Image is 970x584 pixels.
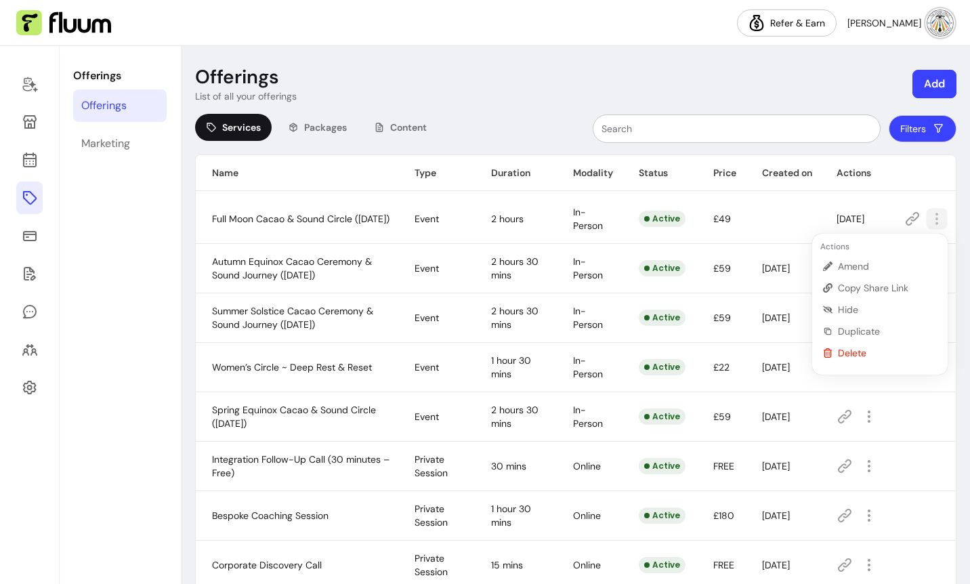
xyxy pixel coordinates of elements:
th: Name [196,155,398,191]
img: avatar [927,9,954,37]
a: Forms [16,257,43,290]
span: Corporate Discovery Call [212,559,322,571]
span: Private Session [415,453,448,479]
span: 30 mins [491,460,526,472]
span: Amend [838,259,937,273]
div: Active [639,310,686,326]
span: Online [573,460,601,472]
span: 2 hours 30 mins [491,255,539,281]
span: 1 hour 30 mins [491,503,531,528]
span: Content [390,121,427,134]
span: FREE [713,460,734,472]
span: Event [415,213,439,225]
span: 1 hour 30 mins [491,354,531,380]
span: Event [415,262,439,274]
a: Sales [16,220,43,252]
span: Delete [838,346,937,360]
span: Copy Share Link [838,281,937,295]
div: Active [639,507,686,524]
div: Active [639,211,686,227]
span: 15 mins [491,559,523,571]
th: Modality [557,155,623,191]
span: £180 [713,509,734,522]
span: [DATE] [837,213,864,225]
span: Full Moon Cacao & Sound Circle ([DATE]) [212,213,389,225]
span: [DATE] [762,312,790,324]
p: Offerings [73,68,167,84]
th: Duration [475,155,557,191]
span: In-Person [573,404,603,430]
div: Active [639,260,686,276]
span: £59 [713,262,731,274]
a: Offerings [73,89,167,122]
span: 2 hours 30 mins [491,305,539,331]
th: Price [697,155,746,191]
img: Fluum Logo [16,10,111,36]
span: Hide [838,303,937,316]
p: List of all your offerings [195,89,297,103]
p: Offerings [195,65,279,89]
span: In-Person [573,206,603,232]
span: Spring Equinox Cacao & Sound Circle ([DATE]) [212,404,376,430]
span: [DATE] [762,411,790,423]
a: Marketing [73,127,167,160]
span: Services [222,121,261,134]
span: £59 [713,411,731,423]
span: In-Person [573,354,603,380]
a: Clients [16,333,43,366]
a: Offerings [16,182,43,214]
span: [DATE] [762,262,790,274]
div: Active [639,409,686,425]
span: In-Person [573,305,603,331]
th: Status [623,155,697,191]
span: FREE [713,559,734,571]
span: Duplicate [838,325,937,338]
button: Filters [889,115,956,142]
span: [DATE] [762,361,790,373]
div: Offerings [81,98,127,114]
div: Active [639,557,686,573]
span: Event [415,361,439,373]
span: £59 [713,312,731,324]
input: Search [602,122,872,135]
div: Marketing [81,135,130,152]
th: Created on [746,155,820,191]
div: Active [639,359,686,375]
span: [DATE] [762,509,790,522]
a: My Messages [16,295,43,328]
a: Home [16,68,43,100]
a: Settings [16,371,43,404]
span: Integration Follow-Up Call (30 minutes – Free) [212,453,389,479]
a: Storefront [16,106,43,138]
span: [DATE] [762,559,790,571]
span: Online [573,509,601,522]
span: In-Person [573,255,603,281]
span: Autumn Equinox Cacao Ceremony & Sound Journey ([DATE]) [212,255,372,281]
span: [DATE] [762,460,790,472]
span: Actions [818,241,849,252]
a: Calendar [16,144,43,176]
span: Event [415,312,439,324]
span: Packages [304,121,347,134]
th: Type [398,155,475,191]
span: Private Session [415,552,448,578]
span: 2 hours [491,213,524,225]
span: Event [415,411,439,423]
span: [PERSON_NAME] [847,16,921,30]
span: £22 [713,361,730,373]
button: Add [912,70,956,98]
div: Active [639,458,686,474]
span: Summer Solstice Cacao Ceremony & Sound Journey ([DATE]) [212,305,373,331]
span: Online [573,559,601,571]
span: 2 hours 30 mins [491,404,539,430]
span: Bespoke Coaching Session [212,509,329,522]
span: Women’s Circle ~ Deep Rest & Reset [212,361,372,373]
span: Private Session [415,503,448,528]
th: Actions [820,155,888,191]
a: Refer & Earn [737,9,837,37]
span: £49 [713,213,731,225]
